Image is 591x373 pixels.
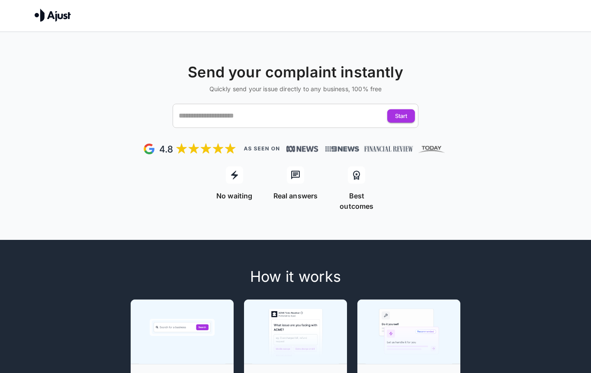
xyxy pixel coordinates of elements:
img: News, Financial Review, Today [286,145,318,153]
img: As seen on [244,147,279,151]
p: Real answers [273,191,318,201]
img: Step 3 [366,299,452,364]
img: News, Financial Review, Today [322,143,448,155]
h4: How it works [74,268,517,286]
p: No waiting [216,191,253,201]
p: Best outcomes [331,191,382,211]
img: Google Review - 5 stars [143,142,237,156]
button: Start [387,109,415,123]
h4: Send your complaint instantly [3,63,588,81]
img: Ajust [35,9,71,22]
img: Step 2 [252,299,339,364]
h6: Quickly send your issue directly to any business, 100% free [3,85,588,93]
img: Step 1 [139,299,225,364]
